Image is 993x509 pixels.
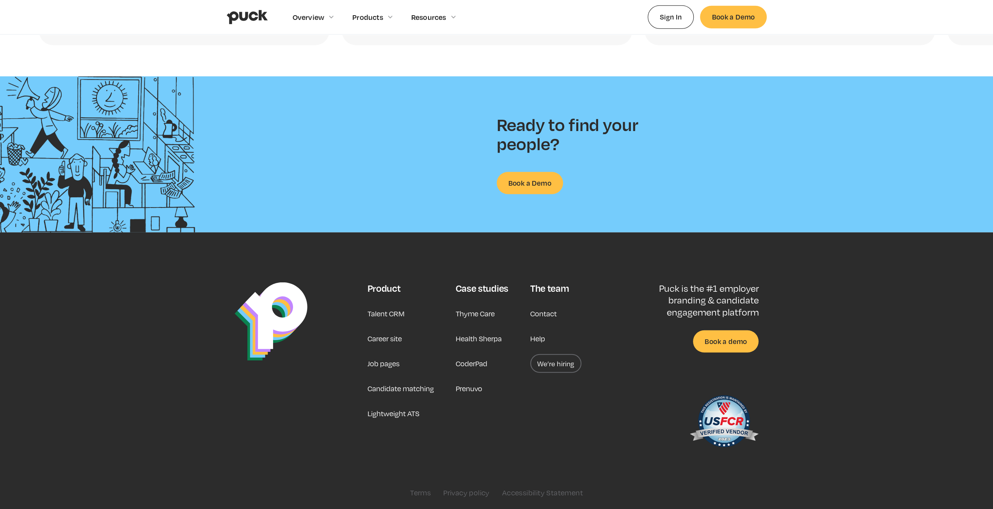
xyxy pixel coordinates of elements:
[648,5,694,28] a: Sign In
[497,172,563,194] a: Book a Demo
[411,13,446,21] div: Resources
[367,282,400,294] div: Product
[456,304,495,323] a: Thyme Care
[700,6,766,28] a: Book a Demo
[693,330,759,353] a: Book a demo
[352,13,383,21] div: Products
[530,354,581,373] a: We’re hiring
[530,282,569,294] div: The team
[456,282,508,294] div: Case studies
[367,404,419,423] a: Lightweight ATS
[456,329,502,348] a: Health Sherpa
[293,13,325,21] div: Overview
[367,354,399,373] a: Job pages
[234,282,307,361] img: Puck Logo
[456,354,487,373] a: CoderPad
[689,392,759,454] img: US Federal Contractor Registration System for Award Management Verified Vendor Seal
[367,329,401,348] a: Career site
[633,282,759,318] p: Puck is the #1 employer branding & candidate engagement platform
[443,488,490,497] a: Privacy policy
[367,379,433,398] a: Candidate matching
[367,304,404,323] a: Talent CRM
[410,488,431,497] a: Terms
[530,329,545,348] a: Help
[502,488,583,497] a: Accessibility Statement
[530,304,557,323] a: Contact
[497,115,653,153] h2: Ready to find your people?
[456,379,482,398] a: Prenuvo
